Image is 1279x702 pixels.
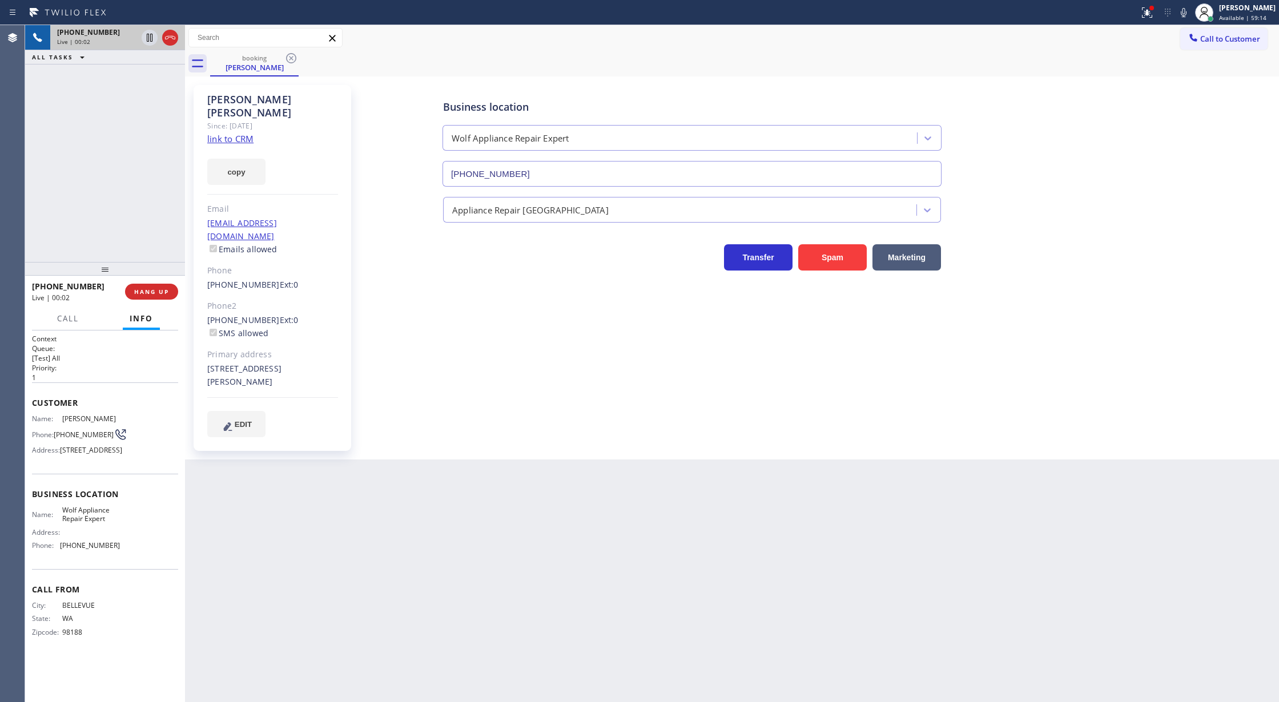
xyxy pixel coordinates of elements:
div: Phone [207,264,338,277]
span: ALL TASKS [32,53,73,61]
span: 98188 [62,628,119,636]
span: Name: [32,414,62,423]
span: Name: [32,510,62,519]
button: Hang up [162,30,178,46]
div: Email [207,203,338,216]
span: Call to Customer [1200,34,1260,44]
div: [STREET_ADDRESS][PERSON_NAME] [207,362,338,389]
span: [STREET_ADDRESS] [60,446,122,454]
button: Info [123,308,160,330]
input: Phone Number [443,161,942,187]
h1: Context [32,334,178,344]
span: Live | 00:02 [32,293,70,302]
span: [PHONE_NUMBER] [54,430,114,439]
span: WA [62,614,119,623]
div: Primary address [207,348,338,361]
span: [PHONE_NUMBER] [57,27,120,37]
div: Appliance Repair [GEOGRAPHIC_DATA] [452,203,609,216]
span: Address: [32,528,62,536]
span: Phone: [32,541,60,550]
button: Call to Customer [1180,28,1268,50]
span: Address: [32,446,60,454]
span: Business location [32,489,178,499]
span: [PERSON_NAME] [62,414,119,423]
span: BELLEVUE [62,601,119,610]
span: Wolf Appliance Repair Expert [62,506,119,523]
div: [PERSON_NAME] [211,62,297,72]
div: Business location [443,99,941,115]
span: Phone: [32,430,54,439]
span: Customer [32,397,178,408]
span: Zipcode: [32,628,62,636]
span: City: [32,601,62,610]
span: State: [32,614,62,623]
span: Ext: 0 [280,279,299,290]
button: ALL TASKS [25,50,96,64]
input: Emails allowed [210,245,217,252]
label: Emails allowed [207,244,277,255]
p: [Test] All [32,353,178,363]
button: EDIT [207,411,266,437]
span: Ext: 0 [280,314,299,325]
button: copy [207,159,266,185]
button: Spam [798,244,867,271]
div: Jeff Roberts [211,51,297,75]
button: Marketing [872,244,941,271]
a: [PHONE_NUMBER] [207,279,280,290]
a: [PHONE_NUMBER] [207,314,280,325]
h2: Priority: [32,363,178,373]
div: [PERSON_NAME] [PERSON_NAME] [207,93,338,119]
input: SMS allowed [210,329,217,336]
p: 1 [32,373,178,382]
span: Available | 59:14 [1219,14,1266,22]
span: Live | 00:02 [57,38,90,46]
div: Wolf Appliance Repair Expert [452,132,569,145]
div: [PERSON_NAME] [1219,3,1276,13]
span: Call [57,313,79,324]
h2: Queue: [32,344,178,353]
button: Call [50,308,86,330]
label: SMS allowed [207,328,268,338]
button: HANG UP [125,284,178,300]
button: Mute [1176,5,1192,21]
div: Since: [DATE] [207,119,338,132]
div: booking [211,54,297,62]
span: [PHONE_NUMBER] [60,541,120,550]
div: Phone2 [207,300,338,313]
a: link to CRM [207,133,254,144]
span: EDIT [235,420,252,429]
span: [PHONE_NUMBER] [32,281,104,292]
span: Info [130,313,153,324]
a: [EMAIL_ADDRESS][DOMAIN_NAME] [207,217,277,241]
span: HANG UP [134,288,169,296]
span: Call From [32,584,178,595]
button: Transfer [724,244,793,271]
input: Search [189,29,342,47]
button: Hold Customer [142,30,158,46]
